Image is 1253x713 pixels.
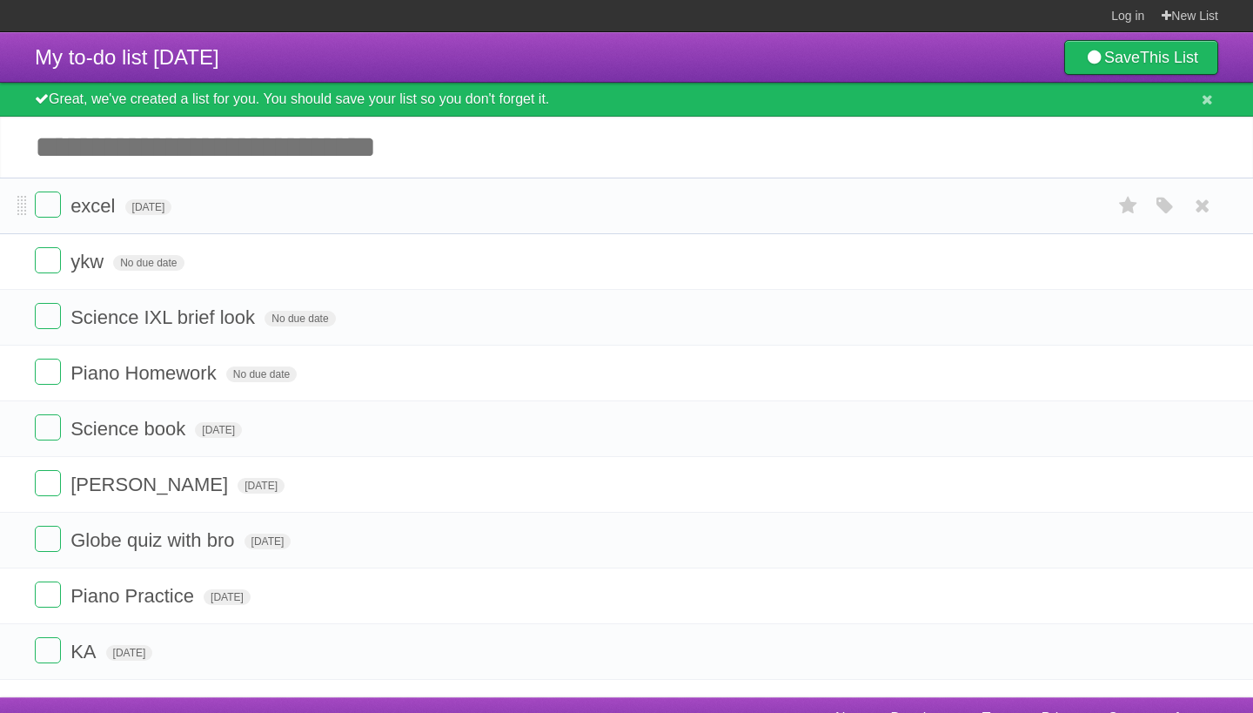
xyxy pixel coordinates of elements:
span: No due date [226,367,297,382]
span: [PERSON_NAME] [70,474,232,495]
label: Done [35,303,61,329]
label: Done [35,247,61,273]
span: [DATE] [106,645,153,661]
span: Globe quiz with bro [70,529,238,551]
label: Done [35,526,61,552]
label: Done [35,414,61,441]
span: No due date [113,255,184,271]
label: Done [35,637,61,663]
span: [DATE] [195,422,242,438]
span: [DATE] [125,199,172,215]
span: Piano Homework [70,362,221,384]
span: Science book [70,418,190,440]
span: [DATE] [238,478,285,494]
label: Star task [1112,192,1145,220]
label: Done [35,192,61,218]
b: This List [1140,49,1198,66]
label: Done [35,582,61,608]
label: Done [35,359,61,385]
span: My to-do list [DATE] [35,45,219,69]
a: SaveThis List [1064,40,1218,75]
span: Science IXL brief look [70,306,259,328]
span: KA [70,641,100,663]
span: excel [70,195,119,217]
label: Done [35,470,61,496]
span: No due date [265,311,335,326]
span: [DATE] [204,589,251,605]
span: Piano Practice [70,585,198,607]
span: [DATE] [245,534,291,549]
span: ykw [70,251,108,272]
